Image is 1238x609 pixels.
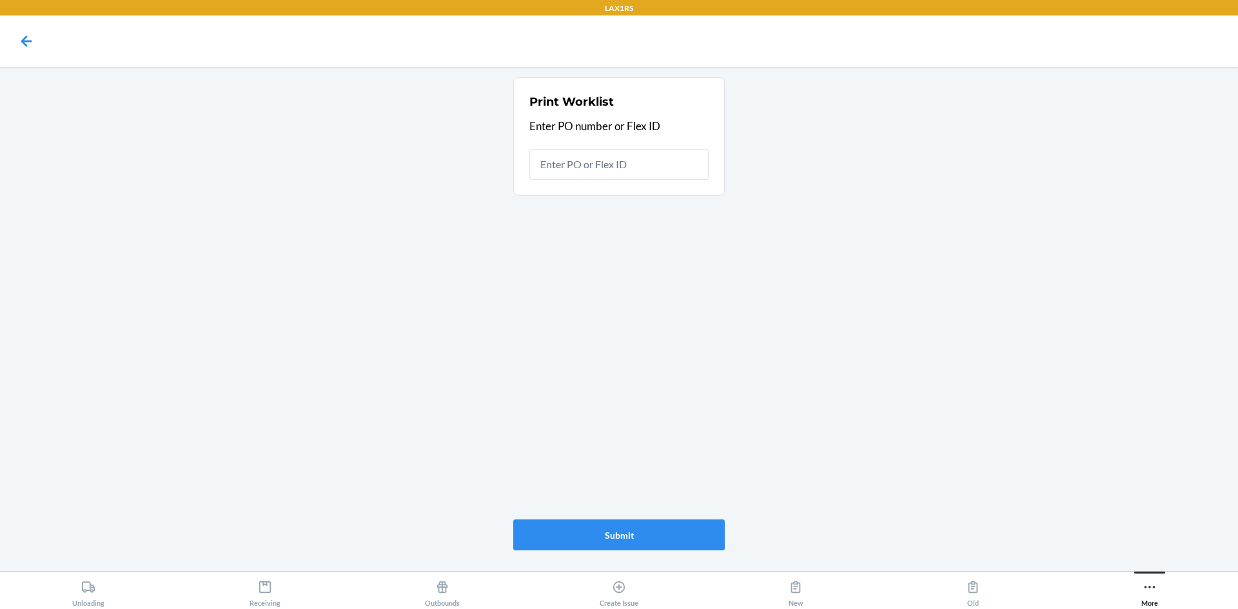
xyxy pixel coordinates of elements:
div: Outbounds [425,575,460,607]
h2: Print Worklist [529,93,614,110]
div: New [789,575,803,607]
div: More [1141,575,1158,607]
div: Create Issue [600,575,638,607]
button: Receiving [177,572,353,607]
div: Receiving [250,575,280,607]
p: Enter PO number or Flex ID [529,118,709,135]
button: More [1061,572,1238,607]
button: Submit [513,519,725,550]
input: Enter PO or Flex ID [529,149,709,180]
button: Outbounds [354,572,531,607]
button: Old [884,572,1061,607]
div: Old [966,575,980,607]
div: Unloading [72,575,104,607]
button: New [707,572,884,607]
p: LAX1RS [605,3,633,14]
button: Create Issue [531,572,707,607]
